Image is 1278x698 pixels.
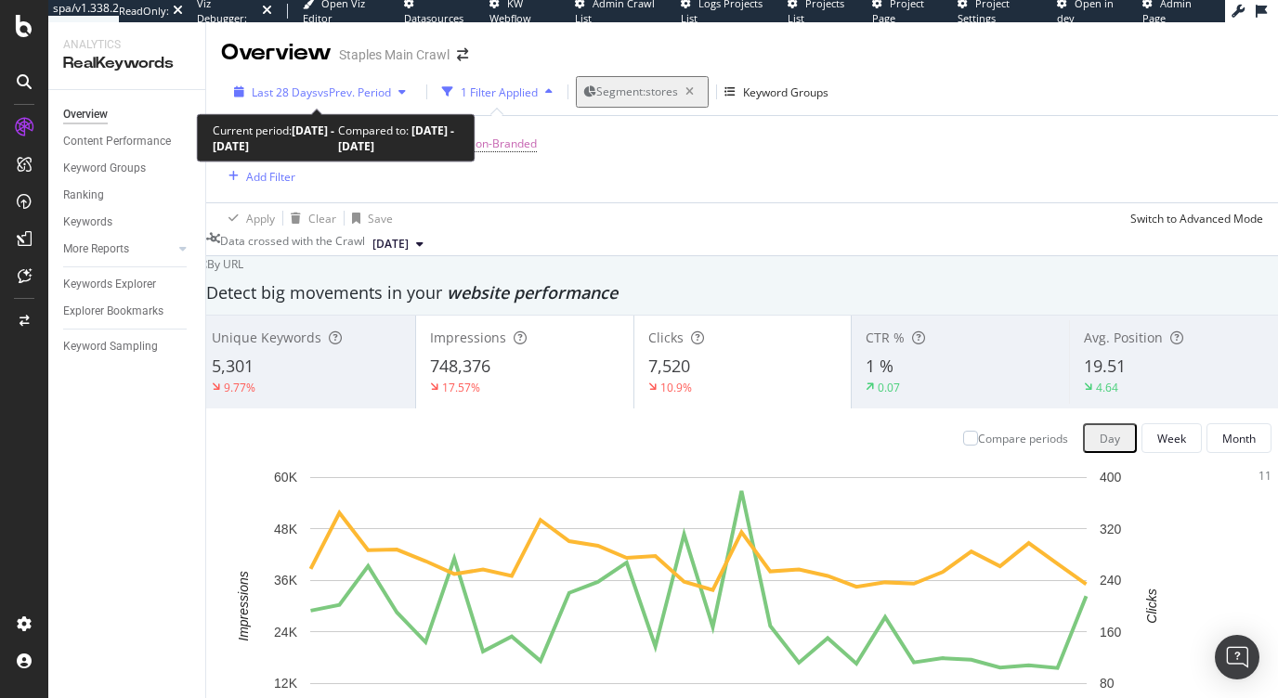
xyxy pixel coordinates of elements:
[221,84,419,101] button: Last 28 DaysvsPrev. Period
[430,355,490,377] span: 748,376
[866,329,905,346] span: CTR %
[866,355,893,377] span: 1 %
[63,302,163,321] div: Explorer Bookmarks
[63,105,192,124] a: Overview
[63,213,112,232] div: Keywords
[220,233,365,255] div: Data crossed with the Crawl
[1100,625,1122,640] text: 160
[283,203,336,233] button: Clear
[648,355,690,377] span: 7,520
[63,132,192,151] a: Content Performance
[447,281,618,304] span: website performance
[442,380,480,395] div: 17.57%
[63,275,156,294] div: Keywords Explorer
[404,11,463,25] span: Datasources
[274,522,298,536] text: 48K
[221,37,332,69] div: Overview
[660,380,692,395] div: 10.9%
[274,676,298,691] text: 12K
[467,131,537,157] span: Non-Branded
[63,37,190,53] div: Analytics
[1130,211,1263,226] div: Switch to Advanced Mode
[63,53,190,74] div: RealKeywords
[63,337,192,356] a: Keyword Sampling
[246,211,275,226] div: Apply
[63,186,104,205] div: Ranking
[457,48,468,61] div: arrow-right-arrow-left
[1215,635,1259,679] div: Open Intercom Messenger
[63,213,192,232] a: Keywords
[63,186,192,205] a: Ranking
[345,203,393,233] button: Save
[338,123,460,154] div: Compared to:
[1100,573,1122,588] text: 240
[338,123,454,154] b: [DATE] - [DATE]
[339,45,450,64] div: Staples Main Crawl
[1096,380,1118,395] div: 4.64
[1258,468,1265,484] div: 1
[1100,431,1120,446] div: Day
[213,123,334,154] b: [DATE] - [DATE]
[1144,588,1159,623] text: Clicks
[743,84,828,100] div: Keyword Groups
[274,573,298,588] text: 36K
[308,211,336,226] div: Clear
[221,203,275,233] button: Apply
[1100,471,1122,485] text: 400
[1083,423,1137,453] button: Day
[197,256,243,272] div: legacy label
[274,625,298,640] text: 24K
[212,355,254,377] span: 5,301
[63,132,171,151] div: Content Performance
[365,233,431,255] button: [DATE]
[576,76,709,108] button: Segment:stores
[63,302,192,321] a: Explorer Bookmarks
[1206,423,1271,453] button: Month
[213,123,338,154] div: Current period:
[1084,329,1163,346] span: Avg. Position
[435,77,560,107] button: 1 Filter Applied
[63,105,108,124] div: Overview
[207,256,243,272] span: By URL
[63,337,158,356] div: Keyword Sampling
[63,159,146,178] div: Keyword Groups
[1222,431,1256,446] div: Month
[648,329,684,346] span: Clicks
[461,84,538,100] div: 1 Filter Applied
[978,431,1068,446] div: Compare periods
[372,236,409,252] span: 2025 Oct. 3rd
[236,571,251,640] text: Impressions
[63,239,129,259] div: More Reports
[1265,468,1271,484] div: 1
[224,380,255,395] div: 9.77%
[878,380,900,395] div: 0.07
[63,159,192,178] a: Keyword Groups
[274,471,298,485] text: 60K
[430,329,506,346] span: Impressions
[1123,203,1263,233] button: Switch to Advanced Mode
[63,275,192,294] a: Keywords Explorer
[1100,676,1115,691] text: 80
[1084,355,1126,377] span: 19.51
[318,84,391,100] span: vs Prev. Period
[252,84,318,100] span: Last 28 Days
[1157,431,1186,446] div: Week
[221,165,295,187] button: Add Filter
[596,84,678,99] span: Segment: stores
[212,329,321,346] span: Unique Keywords
[724,77,828,107] button: Keyword Groups
[206,281,1278,305] div: Detect big movements in your
[1141,423,1202,453] button: Week
[246,169,295,185] div: Add Filter
[368,211,393,226] div: Save
[1100,522,1122,536] text: 320
[119,4,169,19] div: ReadOnly:
[63,239,174,259] a: More Reports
